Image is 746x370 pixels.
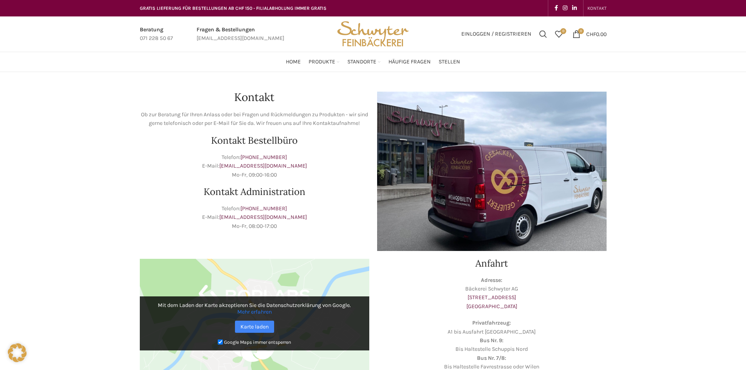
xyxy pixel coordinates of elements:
span: Produkte [309,58,335,66]
a: 0 CHF0.00 [569,26,611,42]
img: Bäckerei Schwyter [334,16,411,52]
a: Linkedin social link [570,3,579,14]
h2: Kontakt Bestellbüro [140,136,369,145]
strong: Bus Nr. 9: [480,337,504,344]
a: Home [286,54,301,70]
a: KONTAKT [587,0,607,16]
p: Telefon: E-Mail: Mo-Fr, 08:00-17:00 [140,204,369,231]
span: Standorte [347,58,376,66]
a: Häufige Fragen [388,54,431,70]
a: [PHONE_NUMBER] [240,205,287,212]
p: Telefon: E-Mail: Mo-Fr, 09:00-16:00 [140,153,369,179]
h2: Kontakt Administration [140,187,369,197]
a: Site logo [334,30,411,37]
a: [PHONE_NUMBER] [240,154,287,161]
bdi: 0.00 [586,31,607,37]
a: Facebook social link [552,3,560,14]
span: CHF [586,31,596,37]
a: [STREET_ADDRESS][GEOGRAPHIC_DATA] [466,294,517,309]
a: Produkte [309,54,340,70]
h1: Kontakt [140,92,369,103]
a: Suchen [535,26,551,42]
span: KONTAKT [587,5,607,11]
a: Mehr erfahren [237,309,272,315]
div: Main navigation [136,54,611,70]
span: Einloggen / Registrieren [461,31,531,37]
a: Standorte [347,54,381,70]
div: Meine Wunschliste [551,26,567,42]
a: [EMAIL_ADDRESS][DOMAIN_NAME] [219,214,307,220]
strong: Adresse: [481,277,502,283]
h2: Anfahrt [377,259,607,268]
a: Stellen [439,54,460,70]
strong: Bus Nr. 7/8: [477,355,506,361]
a: Einloggen / Registrieren [457,26,535,42]
a: Infobox link [140,25,173,43]
span: Stellen [439,58,460,66]
a: [EMAIL_ADDRESS][DOMAIN_NAME] [219,162,307,169]
span: 0 [560,28,566,34]
small: Google Maps immer entsperren [224,339,291,345]
a: Infobox link [197,25,284,43]
span: 0 [578,28,584,34]
div: Secondary navigation [583,0,611,16]
a: 0 [551,26,567,42]
a: Karte laden [235,321,274,333]
input: Google Maps immer entsperren [218,339,223,345]
p: Mit dem Laden der Karte akzeptieren Sie die Datenschutzerklärung von Google. [145,302,364,315]
strong: Privatfahrzeug: [472,319,511,326]
span: GRATIS LIEFERUNG FÜR BESTELLUNGEN AB CHF 150 - FILIALABHOLUNG IMMER GRATIS [140,5,327,11]
span: Home [286,58,301,66]
p: Ob zur Beratung für Ihren Anlass oder bei Fragen und Rückmeldungen zu Produkten - wir sind gerne ... [140,110,369,128]
span: Häufige Fragen [388,58,431,66]
p: Bäckerei Schwyter AG [377,276,607,311]
a: Instagram social link [560,3,570,14]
